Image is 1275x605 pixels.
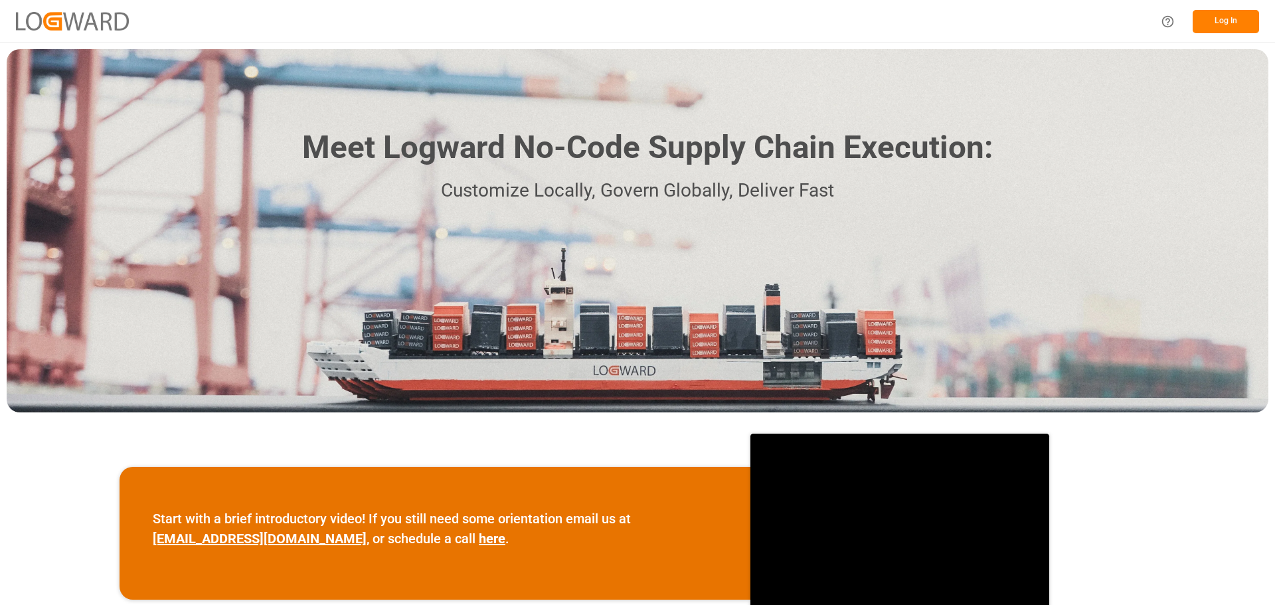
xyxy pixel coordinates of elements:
[153,509,717,549] p: Start with a brief introductory video! If you still need some orientation email us at , or schedu...
[1153,7,1183,37] button: Help Center
[282,176,993,206] p: Customize Locally, Govern Globally, Deliver Fast
[479,531,505,547] a: here
[16,12,129,30] img: Logward_new_orange.png
[153,531,367,547] a: [EMAIL_ADDRESS][DOMAIN_NAME]
[1193,10,1259,33] button: Log In
[302,124,993,171] h1: Meet Logward No-Code Supply Chain Execution:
